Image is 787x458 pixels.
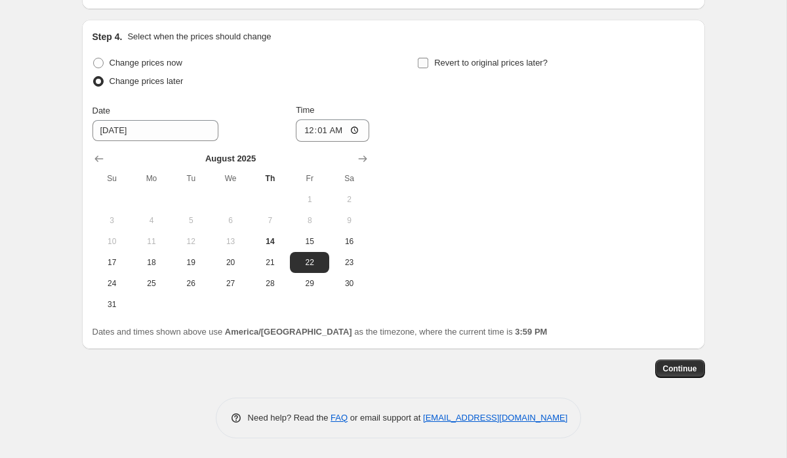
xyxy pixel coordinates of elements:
button: Saturday August 2 2025 [329,189,369,210]
span: Revert to original prices later? [434,58,548,68]
button: Saturday August 23 2025 [329,252,369,273]
span: 25 [137,278,166,289]
th: Thursday [251,168,290,189]
span: 12 [176,236,205,247]
button: Saturday August 16 2025 [329,231,369,252]
button: Saturday August 30 2025 [329,273,369,294]
button: Monday August 4 2025 [132,210,171,231]
button: Wednesday August 6 2025 [211,210,250,231]
span: 14 [256,236,285,247]
span: 5 [176,215,205,226]
span: 17 [98,257,127,268]
span: 6 [216,215,245,226]
a: FAQ [331,413,348,423]
span: 2 [334,194,363,205]
button: Friday August 8 2025 [290,210,329,231]
button: Continue [655,360,705,378]
span: 8 [295,215,324,226]
span: 20 [216,257,245,268]
button: Sunday August 10 2025 [92,231,132,252]
span: 26 [176,278,205,289]
span: 31 [98,299,127,310]
th: Sunday [92,168,132,189]
button: Friday August 1 2025 [290,189,329,210]
button: Monday August 11 2025 [132,231,171,252]
button: Sunday August 31 2025 [92,294,132,315]
button: Monday August 25 2025 [132,273,171,294]
span: 15 [295,236,324,247]
b: America/[GEOGRAPHIC_DATA] [225,327,352,337]
button: Tuesday August 19 2025 [171,252,211,273]
p: Select when the prices should change [127,30,271,43]
span: 7 [256,215,285,226]
span: 11 [137,236,166,247]
span: Mo [137,173,166,184]
span: 3 [98,215,127,226]
button: Thursday August 7 2025 [251,210,290,231]
span: Change prices later [110,76,184,86]
button: Wednesday August 20 2025 [211,252,250,273]
span: Su [98,173,127,184]
button: Show previous month, July 2025 [90,150,108,168]
span: 4 [137,215,166,226]
th: Tuesday [171,168,211,189]
span: 27 [216,278,245,289]
span: 29 [295,278,324,289]
input: 8/14/2025 [92,120,218,141]
a: [EMAIL_ADDRESS][DOMAIN_NAME] [423,413,567,423]
button: Today Thursday August 14 2025 [251,231,290,252]
button: Wednesday August 13 2025 [211,231,250,252]
span: 10 [98,236,127,247]
button: Friday August 29 2025 [290,273,329,294]
button: Thursday August 28 2025 [251,273,290,294]
span: 23 [334,257,363,268]
th: Saturday [329,168,369,189]
span: Fr [295,173,324,184]
button: Friday August 22 2025 [290,252,329,273]
span: Continue [663,364,697,374]
th: Monday [132,168,171,189]
h2: Step 4. [92,30,123,43]
span: 21 [256,257,285,268]
th: Wednesday [211,168,250,189]
span: 18 [137,257,166,268]
span: 22 [295,257,324,268]
span: Sa [334,173,363,184]
span: Dates and times shown above use as the timezone, where the current time is [92,327,548,337]
span: 13 [216,236,245,247]
button: Sunday August 3 2025 [92,210,132,231]
span: Need help? Read the [248,413,331,423]
span: 28 [256,278,285,289]
span: 24 [98,278,127,289]
span: 9 [334,215,363,226]
button: Sunday August 17 2025 [92,252,132,273]
span: We [216,173,245,184]
button: Saturday August 9 2025 [329,210,369,231]
span: Th [256,173,285,184]
button: Show next month, September 2025 [353,150,372,168]
button: Tuesday August 26 2025 [171,273,211,294]
span: Change prices now [110,58,182,68]
th: Friday [290,168,329,189]
span: 30 [334,278,363,289]
button: Tuesday August 5 2025 [171,210,211,231]
input: 12:00 [296,119,369,142]
button: Wednesday August 27 2025 [211,273,250,294]
span: 1 [295,194,324,205]
button: Sunday August 24 2025 [92,273,132,294]
span: 16 [334,236,363,247]
span: 19 [176,257,205,268]
span: Tu [176,173,205,184]
button: Tuesday August 12 2025 [171,231,211,252]
span: Time [296,105,314,115]
span: Date [92,106,110,115]
button: Thursday August 21 2025 [251,252,290,273]
button: Friday August 15 2025 [290,231,329,252]
button: Monday August 18 2025 [132,252,171,273]
b: 3:59 PM [515,327,547,337]
span: or email support at [348,413,423,423]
